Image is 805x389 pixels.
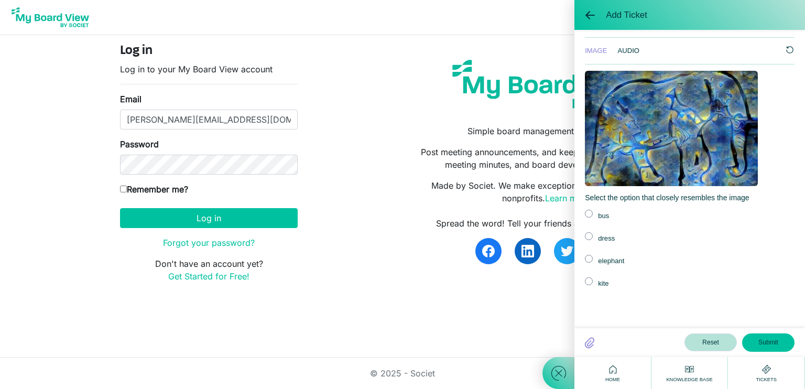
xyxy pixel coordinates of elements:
[120,257,298,283] p: Don't have an account yet?
[120,63,298,75] p: Log in to your My Board View account
[120,186,127,192] input: Remember me?
[163,237,255,248] a: Forgot your password?
[410,125,685,137] p: Simple board management in one place.
[606,10,647,20] span: Add Ticket
[410,179,685,204] p: Made by Societ. We make exceptional software to support nonprofits.
[742,333,795,351] button: Submit
[521,245,534,257] img: linkedin.svg
[663,363,715,383] div: Knowledge Base
[120,93,142,105] label: Email
[444,52,650,116] img: my-board-view-societ.svg
[168,271,249,282] a: Get Started for Free!
[785,45,795,55] span: Retry
[753,363,779,383] div: Tickets
[617,46,639,56] div: AUDIO
[410,217,685,230] div: Spread the word! Tell your friends about My Board View
[120,44,298,59] h4: Log in
[585,71,758,186] img: captcha Image
[663,376,715,383] span: Knowledge Base
[585,192,795,203] div: Select the option that closely resembles the image
[120,183,188,196] label: Remember me?
[684,333,737,351] button: Reset
[5,5,203,27] div: I am trying to get logged in and I never got an email to confirm my account. So, I can't log in o...
[410,146,685,171] p: Post meeting announcements, and keep track of board policies, meeting minutes, and board developm...
[482,245,495,257] img: facebook.svg
[603,363,623,383] div: Home
[370,368,435,379] a: © 2025 - Societ
[603,376,623,383] span: Home
[753,376,779,383] span: Tickets
[8,4,92,30] img: My Board View Logo
[120,208,298,228] button: Log in
[585,46,607,56] div: IMAGE
[120,138,159,150] label: Password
